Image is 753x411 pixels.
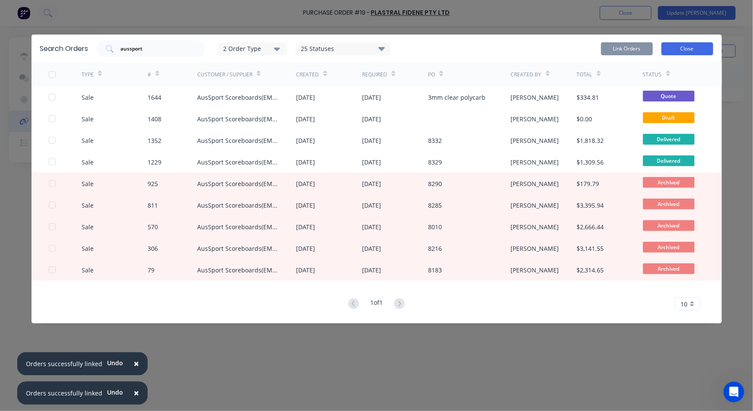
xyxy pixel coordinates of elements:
div: 25 Statuses [296,44,390,54]
div: 8285 [428,201,442,210]
div: [PERSON_NAME] [511,136,559,145]
div: Zandra says… [7,81,166,132]
span: Draft [643,112,695,123]
button: Close [662,42,713,55]
div: # [148,71,151,79]
div: I think in our case Maricar (or one of your team) created new ones. All good, just a bit annoying... [38,231,159,273]
h1: [PERSON_NAME] [42,4,98,11]
div: [DATE] [296,114,315,123]
span: Delivered [643,134,695,145]
textarea: Message… [7,265,165,279]
div: I archived it in Factory to avoid another double up (we had the same issue last week and had to c... [38,86,159,120]
div: Close [151,3,167,19]
div: Search Orders [40,44,88,54]
div: [DATE] [296,158,315,167]
div: AusSport Scoreboards(EMAIL INVOICES) [197,266,279,275]
div: Status [643,71,662,79]
div: Created By [511,71,542,79]
div: [PERSON_NAME] [511,201,559,210]
button: 2 Order Type [218,42,287,55]
div: [PERSON_NAME] [511,222,559,231]
div: [DATE] [362,266,381,275]
div: 306 [148,244,158,253]
div: [DATE] [362,114,381,123]
div: 8216 [428,244,442,253]
div: $1,818.32 [577,136,604,145]
button: Start recording [55,283,62,290]
div: AusSport Scoreboards(EMAIL INVOICES) [197,136,279,145]
div: [PERSON_NAME] [511,266,559,275]
div: 8183 [428,266,442,275]
div: 8290 [428,179,442,188]
div: AusSport Scoreboards(EMAIL INVOICES) [197,201,279,210]
div: AusSport Scoreboards(EMAIL INVOICES) [197,244,279,253]
div: [PERSON_NAME] [511,114,559,123]
span: × [134,387,139,399]
div: 1 of 1 [370,298,383,310]
div: AusSport Scoreboards(EMAIL INVOICES) [197,179,279,188]
div: [PERSON_NAME] [511,179,559,188]
div: [PERSON_NAME] • 17m ago [14,212,87,217]
div: Sale [82,222,94,231]
div: Zandra says… [7,36,166,81]
div: [DATE] [362,222,381,231]
div: AusSport Scoreboards(EMAIL INVOICES) [197,222,279,231]
div: [DATE] [362,244,381,253]
div: [DATE] [362,93,381,102]
div: Sale [82,136,94,145]
div: Orders successfully linked [26,389,102,398]
div: All I did was open the PO in MYOB to look at which PO it is in Factory as we cannot see the MYOB ... [31,36,166,80]
div: Sale [82,244,94,253]
div: 1644 [148,93,161,102]
div: Total [577,71,592,79]
button: Close [125,383,148,404]
div: Sale [82,201,94,210]
div: Yes, if there's a time out with MYOB when we're pushing Orders through then Factory will continue... [7,132,142,210]
button: Gif picker [41,283,48,290]
div: [DATE] [362,179,381,188]
div: [DATE] [296,179,315,188]
div: Created [296,71,319,79]
button: Close [125,354,148,374]
div: 8332 [428,136,442,145]
button: Emoji picker [27,283,34,290]
button: go back [6,3,22,20]
div: [DATE] [296,93,315,102]
span: Delivered [643,155,695,166]
div: PO [428,71,435,79]
p: Active in the last 15m [42,11,104,19]
div: Yes, if there's a time out with MYOB when we're pushing Orders through then Factory will continue... [14,137,135,205]
input: Search orders... [120,44,192,53]
div: 3mm clear polycarb [428,93,485,102]
div: Required [362,71,387,79]
div: [DATE] [296,244,315,253]
div: $0.00 [577,114,592,123]
div: [DATE] [362,158,381,167]
button: Undo [102,357,128,370]
div: 1352 [148,136,161,145]
div: 1229 [148,158,161,167]
div: [PERSON_NAME] [511,93,559,102]
div: Sale [82,179,94,188]
div: [DATE] [296,222,315,231]
div: [PERSON_NAME] [511,158,559,167]
button: Upload attachment [13,283,20,290]
div: [DATE] [296,201,315,210]
div: 925 [148,179,158,188]
button: Send a message… [148,279,162,293]
div: $2,666.44 [577,222,604,231]
div: 79 [148,266,154,275]
div: 8010 [428,222,442,231]
img: Profile image for Cathy [25,5,38,19]
div: $2,314.65 [577,266,604,275]
div: Sale [82,93,94,102]
div: 2 Order Type [223,44,281,53]
div: 8329 [428,158,442,167]
span: Archived [643,263,695,274]
div: I archived it in Factory to avoid another double up (we had the same issue last week and had to c... [31,81,166,125]
div: [DATE] [362,201,381,210]
div: Sale [82,114,94,123]
iframe: Intercom live chat [724,382,744,402]
span: Archived [643,242,695,253]
div: AusSport Scoreboards(EMAIL INVOICES) [197,114,279,123]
